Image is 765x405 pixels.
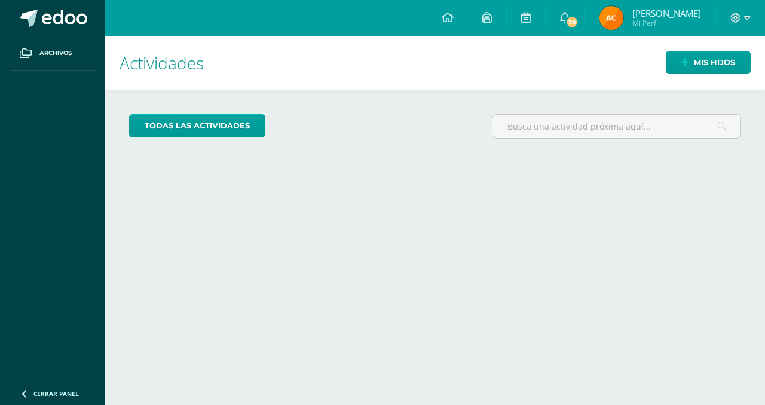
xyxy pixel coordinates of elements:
span: Mis hijos [694,51,735,73]
a: todas las Actividades [129,114,265,137]
span: Mi Perfil [632,18,701,28]
span: Cerrar panel [33,389,79,398]
input: Busca una actividad próxima aquí... [492,115,740,138]
a: Archivos [10,36,96,71]
img: cf23f2559fb4d6a6ba4fac9e8b6311d9.png [599,6,623,30]
span: [PERSON_NAME] [632,7,701,19]
span: Archivos [39,48,72,58]
span: 39 [565,16,578,29]
a: Mis hijos [666,51,751,74]
h1: Actividades [120,36,751,90]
